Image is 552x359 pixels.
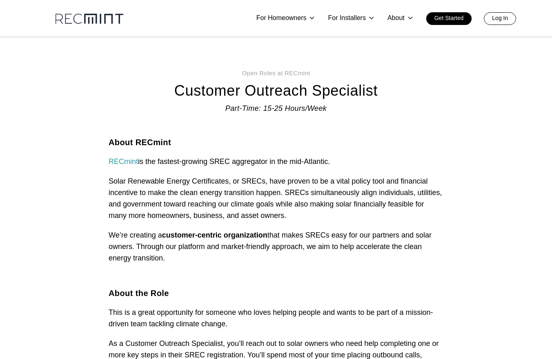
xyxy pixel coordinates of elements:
p: For Homeowners [253,12,305,24]
p: For Installers [327,12,365,24]
p: Open Roles at RECmint [100,64,452,82]
p: Part-Time: 15-25 Hours/Week [100,99,452,118]
h2: About the Role [109,284,443,303]
h2: About RECmint [109,133,443,152]
p: is the fastest-growing SREC aggregator in the mid-Atlantic. [109,156,443,167]
a: Log In [488,12,520,25]
p: This is a great opportunity for someone who loves helping people and wants to be part of a missio... [109,307,443,330]
p: We’re creating a that makes SRECs easy for our partners and solar owners. Through our platform an... [109,229,443,264]
p: Solar Renewable Energy Certificates, or SRECs, have proven to be a vital policy tool and financia... [109,175,443,221]
h1: Customer Outreach Specialist [100,81,452,100]
p: Log In [496,12,512,24]
a: Get Started [427,12,476,25]
p: About [387,12,406,24]
p: Get Started [436,12,467,24]
strong: customer-centric organization [165,230,276,240]
a: RECmint [109,157,139,166]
